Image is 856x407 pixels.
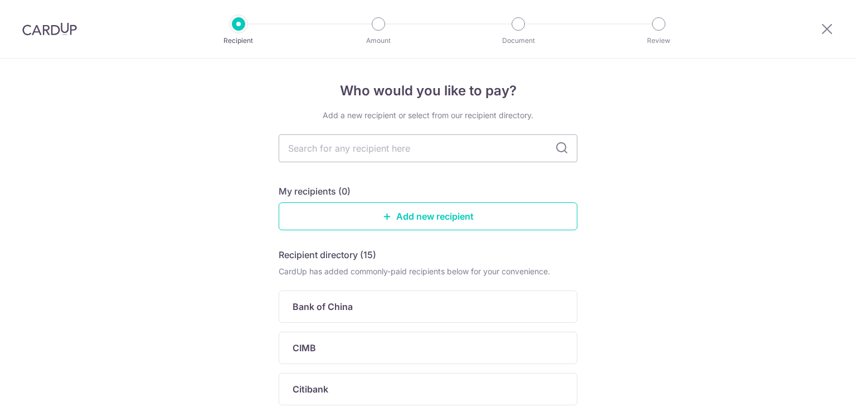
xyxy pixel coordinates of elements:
div: Add a new recipient or select from our recipient directory. [279,110,577,121]
p: Amount [337,35,420,46]
p: Recipient [197,35,280,46]
p: Citibank [293,382,328,396]
p: Bank of China [293,300,353,313]
input: Search for any recipient here [279,134,577,162]
h5: My recipients (0) [279,185,351,198]
p: Review [617,35,700,46]
h4: Who would you like to pay? [279,81,577,101]
p: CIMB [293,341,316,355]
img: CardUp [22,22,77,36]
p: Document [477,35,560,46]
a: Add new recipient [279,202,577,230]
div: CardUp has added commonly-paid recipients below for your convenience. [279,266,577,277]
h5: Recipient directory (15) [279,248,376,261]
